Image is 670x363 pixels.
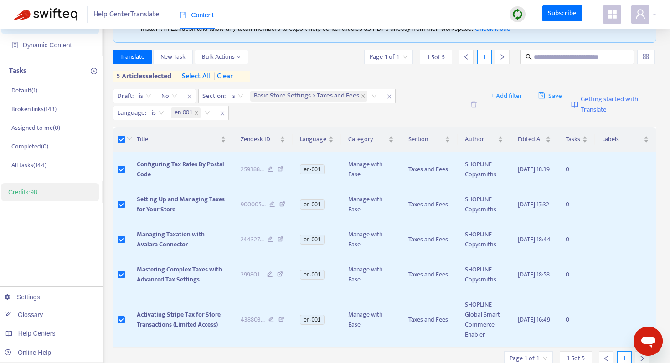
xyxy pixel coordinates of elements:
span: en-001 [300,199,324,210]
span: is [231,89,243,103]
button: Bulk Actionsdown [195,50,248,64]
td: Manage with Ease [341,257,401,292]
span: + Add filter [491,91,522,102]
td: 0 [558,222,595,257]
span: Mastering Complex Taxes with Advanced Tax Settings [137,264,222,285]
span: 5 articles selected [113,71,172,82]
span: 1 - 5 of 5 [427,52,445,62]
span: close [383,91,395,102]
span: Getting started with Translate [581,94,656,115]
span: New Task [160,52,186,62]
span: close [184,91,196,102]
iframe: メッセージングウィンドウの起動ボタン、進行中の会話 [634,327,663,356]
span: | [213,70,215,82]
span: container [12,42,18,48]
span: Edited At [518,134,544,144]
span: Language [300,134,326,144]
span: Basic Store Settings > Taxes and Fees [254,91,359,102]
td: SHOPLINE Copysmiths [458,222,510,257]
th: Tasks [558,127,595,152]
span: Draft : [113,89,135,103]
span: 244327 ... [241,235,264,245]
td: Taxes and Fees [401,187,458,222]
span: down [127,136,132,141]
td: Taxes and Fees [401,257,458,292]
span: Section : [199,89,227,103]
td: Taxes and Fees [401,152,458,187]
span: left [463,54,469,60]
button: + Add filter [484,89,529,103]
td: SHOPLINE Global Smart Commerce Enabler [458,292,510,348]
span: [DATE] 18:58 [518,269,550,280]
span: is [152,106,164,120]
img: sync.dc5367851b00ba804db3.png [512,9,523,20]
span: down [237,55,241,59]
span: Save [538,91,562,102]
img: Swifteq [14,8,77,21]
td: SHOPLINE Copysmiths [458,257,510,292]
th: Author [458,127,510,152]
span: close [361,94,366,98]
th: Labels [595,127,656,152]
img: image-link [571,101,578,108]
span: Language : [113,106,148,120]
p: Broken links ( 143 ) [11,104,57,114]
span: [DATE] 17:32 [518,199,549,210]
span: Section [408,134,443,144]
span: delete [470,101,477,108]
td: Taxes and Fees [401,292,458,348]
td: Taxes and Fees [401,222,458,257]
span: close [194,111,199,115]
span: book [180,12,186,18]
span: en-001 [300,315,324,325]
td: 0 [558,292,595,348]
button: saveSave [531,89,569,103]
span: select all [182,71,210,82]
span: Help Center Translate [93,6,159,23]
span: Tasks [566,134,580,144]
a: Credits:98 [8,189,37,196]
a: Getting started with Translate [571,89,656,120]
span: search [526,54,532,60]
span: plus-circle [91,68,97,74]
th: Title [129,127,233,152]
a: Settings [5,293,40,301]
span: save [538,92,545,99]
td: SHOPLINE Copysmiths [458,187,510,222]
td: Manage with Ease [341,187,401,222]
th: Zendesk ID [233,127,293,152]
a: Online Help [5,349,51,356]
span: en-001 [175,107,192,118]
span: Category [348,134,387,144]
span: Title [137,134,218,144]
span: appstore [607,9,618,20]
span: Configuring Tax Rates By Postal Code [137,159,224,179]
span: en-001 [300,164,324,174]
span: [DATE] 16:49 [518,314,550,325]
span: Managing Taxation with Avalara Connector [137,229,205,250]
span: Author [465,134,496,144]
span: 900005 ... [241,199,266,210]
span: [DATE] 18:39 [518,164,550,174]
td: 0 [558,152,595,187]
span: close [216,108,228,119]
span: Help Centers [18,330,56,337]
p: Tasks [9,66,26,77]
span: No [161,89,177,103]
span: 438803 ... [241,315,265,325]
span: Dynamic Content [23,41,72,49]
span: en-001 [300,235,324,245]
td: Manage with Ease [341,222,401,257]
td: Manage with Ease [341,152,401,187]
p: Assigned to me ( 0 ) [11,123,60,133]
td: 0 [558,187,595,222]
span: right [499,54,505,60]
td: 0 [558,257,595,292]
a: Subscribe [542,5,582,22]
th: Section [401,127,458,152]
span: 299801 ... [241,270,263,280]
span: Labels [602,134,642,144]
span: Setting Up and Managing Taxes for Your Store [137,194,225,215]
td: SHOPLINE Copysmiths [458,152,510,187]
th: Language [293,127,341,152]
